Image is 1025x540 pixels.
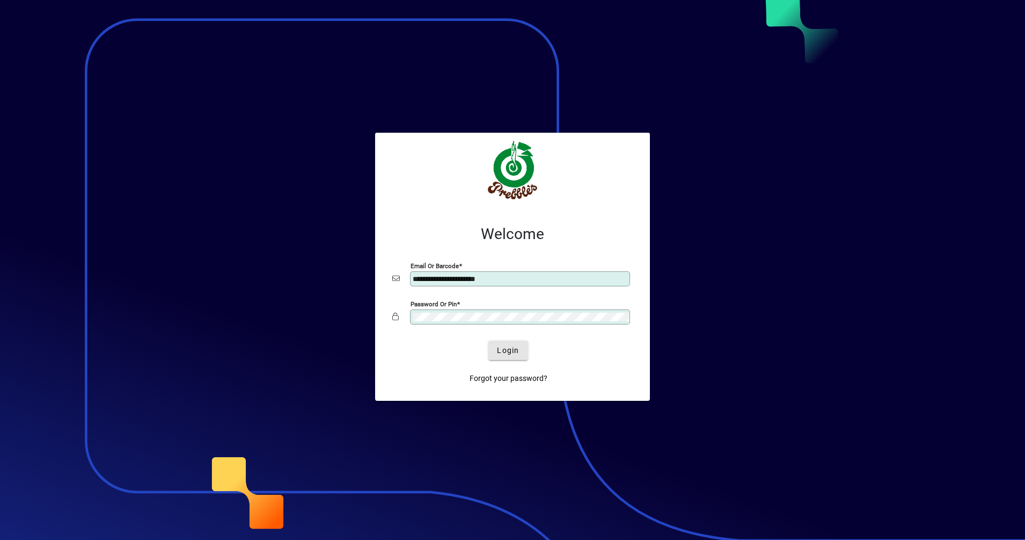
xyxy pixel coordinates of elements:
a: Forgot your password? [465,369,552,388]
button: Login [488,341,528,360]
span: Login [497,345,519,356]
h2: Welcome [392,225,633,243]
span: Forgot your password? [470,373,547,384]
mat-label: Email or Barcode [411,262,459,270]
mat-label: Password or Pin [411,300,457,308]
